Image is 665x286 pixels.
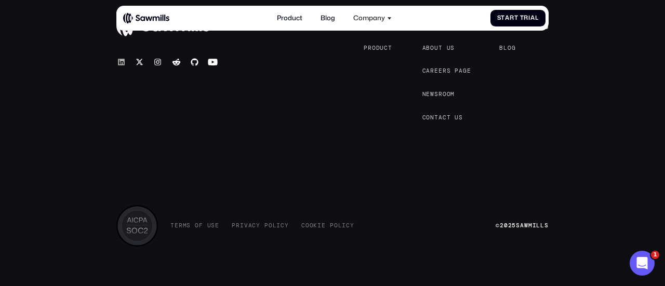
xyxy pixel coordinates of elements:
span: a [438,114,443,121]
a: Contactus [422,114,471,122]
span: u [434,45,438,51]
span: b [426,45,430,51]
span: a [459,67,463,74]
span: T [520,15,524,21]
span: B [499,45,503,51]
a: Careerspage [422,67,480,75]
span: l [338,222,342,229]
span: P [364,45,368,51]
span: i [342,222,346,229]
span: u [380,45,384,51]
a: TermsofUse [170,222,219,229]
span: y [285,222,289,229]
span: C [301,222,305,229]
div: Company [353,14,385,22]
span: r [510,15,514,21]
span: e [426,91,430,98]
span: e [322,222,326,229]
span: c [346,222,350,229]
span: s [211,222,215,229]
span: d [376,45,380,51]
span: N [422,91,427,98]
span: o [508,45,512,51]
span: T [170,222,175,229]
span: c [384,45,388,51]
span: a [426,67,430,74]
span: o [310,222,314,229]
span: s [450,45,455,51]
span: l [503,45,508,51]
span: o [195,222,199,229]
a: Blog [499,44,524,52]
span: t [447,114,451,121]
span: o [447,91,451,98]
span: e [467,67,471,74]
a: PrivacyPolicy [232,222,289,229]
span: o [372,45,376,51]
span: 2025 [500,222,516,229]
span: C [422,114,427,121]
span: r [236,222,240,229]
span: c [443,114,447,121]
span: w [430,91,434,98]
span: u [455,114,459,121]
span: y [350,222,354,229]
span: e [438,67,443,74]
span: a [248,222,252,229]
span: i [528,15,530,21]
span: e [215,222,219,229]
span: i [276,222,281,229]
a: Newsroom [422,90,463,99]
a: StartTrial [490,10,546,27]
span: e [175,222,179,229]
span: e [434,67,438,74]
span: C [422,67,427,74]
span: i [317,222,322,229]
span: i [240,222,244,229]
span: m [183,222,187,229]
span: k [313,222,317,229]
a: Product [364,44,401,52]
div: © Sawmills [496,222,549,229]
div: Company [349,9,397,28]
span: s [447,67,451,74]
span: s [434,91,438,98]
span: r [524,15,528,21]
span: s [459,114,463,121]
span: A [422,45,427,51]
span: r [443,67,447,74]
span: t [501,15,505,21]
span: m [450,91,455,98]
iframe: Intercom live chat [630,251,655,276]
span: r [368,45,372,51]
span: o [334,222,338,229]
span: o [430,45,434,51]
span: P [264,222,269,229]
span: l [273,222,277,229]
span: r [438,91,443,98]
span: c [252,222,256,229]
span: s [187,222,191,229]
span: f [199,222,203,229]
span: o [269,222,273,229]
span: u [447,45,451,51]
a: Blog [315,9,340,28]
span: c [281,222,285,229]
span: t [514,15,518,21]
span: v [244,222,248,229]
span: 1 [651,251,659,259]
span: g [463,67,467,74]
span: t [434,114,438,121]
span: r [430,67,434,74]
span: p [455,67,459,74]
span: S [497,15,501,21]
a: Aboutus [422,44,463,52]
span: o [305,222,310,229]
span: o [443,91,447,98]
span: n [430,114,434,121]
span: P [330,222,334,229]
span: P [232,222,236,229]
span: a [530,15,535,21]
span: t [388,45,392,51]
span: l [535,15,539,21]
